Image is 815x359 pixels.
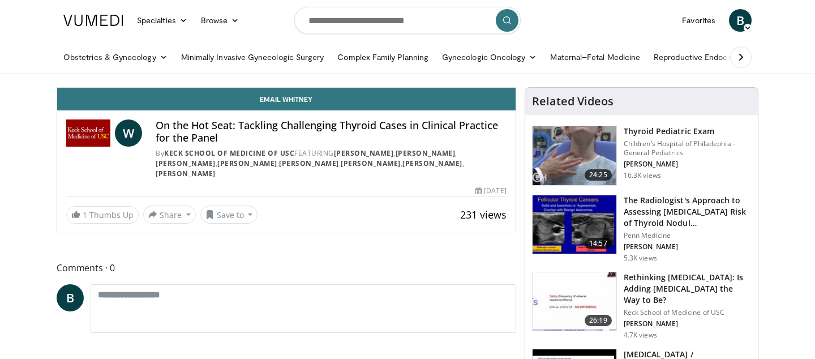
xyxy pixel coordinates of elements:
[156,159,216,168] a: [PERSON_NAME]
[294,7,521,34] input: Search topics, interventions
[164,148,294,158] a: Keck School of Medicine of USC
[396,148,456,158] a: [PERSON_NAME]
[115,119,142,147] a: W
[57,260,516,275] span: Comments 0
[532,195,751,263] a: 14:57 The Radiologist's Approach to Assessing [MEDICAL_DATA] Risk of Thyroid Nodul… Penn Medicine...
[402,159,462,168] a: [PERSON_NAME]
[624,319,751,328] p: [PERSON_NAME]
[624,254,657,263] p: 5.3K views
[331,46,435,69] a: Complex Family Planning
[143,206,196,224] button: Share
[675,9,722,32] a: Favorites
[156,119,507,144] h4: On the Hot Seat: Tackling Challenging Thyroid Cases in Clinical Practice for the Panel
[83,210,87,220] span: 1
[624,195,751,229] h3: The Radiologist's Approach to Assessing [MEDICAL_DATA] Risk of Thyroid Nodul…
[460,208,507,221] span: 231 views
[533,195,616,254] img: 64bf5cfb-7b6d-429f-8d89-8118f524719e.150x105_q85_crop-smart_upscale.jpg
[57,88,516,110] a: Email Whitney
[533,126,616,185] img: 576742cb-950f-47b1-b49b-8023242b3cfa.150x105_q85_crop-smart_upscale.jpg
[66,119,110,147] img: Keck School of Medicine of USC
[532,126,751,186] a: 24:25 Thyroid Pediatric Exam Children’s Hospital of Philadephia - General Pediatrics [PERSON_NAME...
[532,272,751,340] a: 26:19 Rethinking [MEDICAL_DATA]: Is Adding [MEDICAL_DATA] the Way to Be? Keck School of Medicine ...
[200,206,258,224] button: Save to
[194,9,246,32] a: Browse
[57,284,84,311] a: B
[156,148,507,179] div: By FEATURING , , , , , , ,
[475,186,506,196] div: [DATE]
[624,160,751,169] p: [PERSON_NAME]
[585,169,612,181] span: 24:25
[624,331,657,340] p: 4.7K views
[279,159,339,168] a: [PERSON_NAME]
[341,159,401,168] a: [PERSON_NAME]
[334,148,394,158] a: [PERSON_NAME]
[624,272,751,306] h3: Rethinking [MEDICAL_DATA]: Is Adding [MEDICAL_DATA] the Way to Be?
[543,46,647,69] a: Maternal–Fetal Medicine
[624,242,751,251] p: [PERSON_NAME]
[435,46,543,69] a: Gynecologic Oncology
[624,171,661,180] p: 16.3K views
[624,308,751,317] p: Keck School of Medicine of USC
[533,272,616,331] img: 83a0fbab-8392-4dd6-b490-aa2edb68eb86.150x105_q85_crop-smart_upscale.jpg
[217,159,277,168] a: [PERSON_NAME]
[585,238,612,249] span: 14:57
[729,9,752,32] a: B
[624,231,751,240] p: Penn Medicine
[130,9,194,32] a: Specialties
[156,169,216,178] a: [PERSON_NAME]
[63,15,123,26] img: VuMedi Logo
[532,95,614,108] h4: Related Videos
[57,46,174,69] a: Obstetrics & Gynecology
[624,139,751,157] p: Children’s Hospital of Philadephia - General Pediatrics
[66,206,139,224] a: 1 Thumbs Up
[174,46,331,69] a: Minimally Invasive Gynecologic Surgery
[624,126,751,137] h3: Thyroid Pediatric Exam
[585,315,612,326] span: 26:19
